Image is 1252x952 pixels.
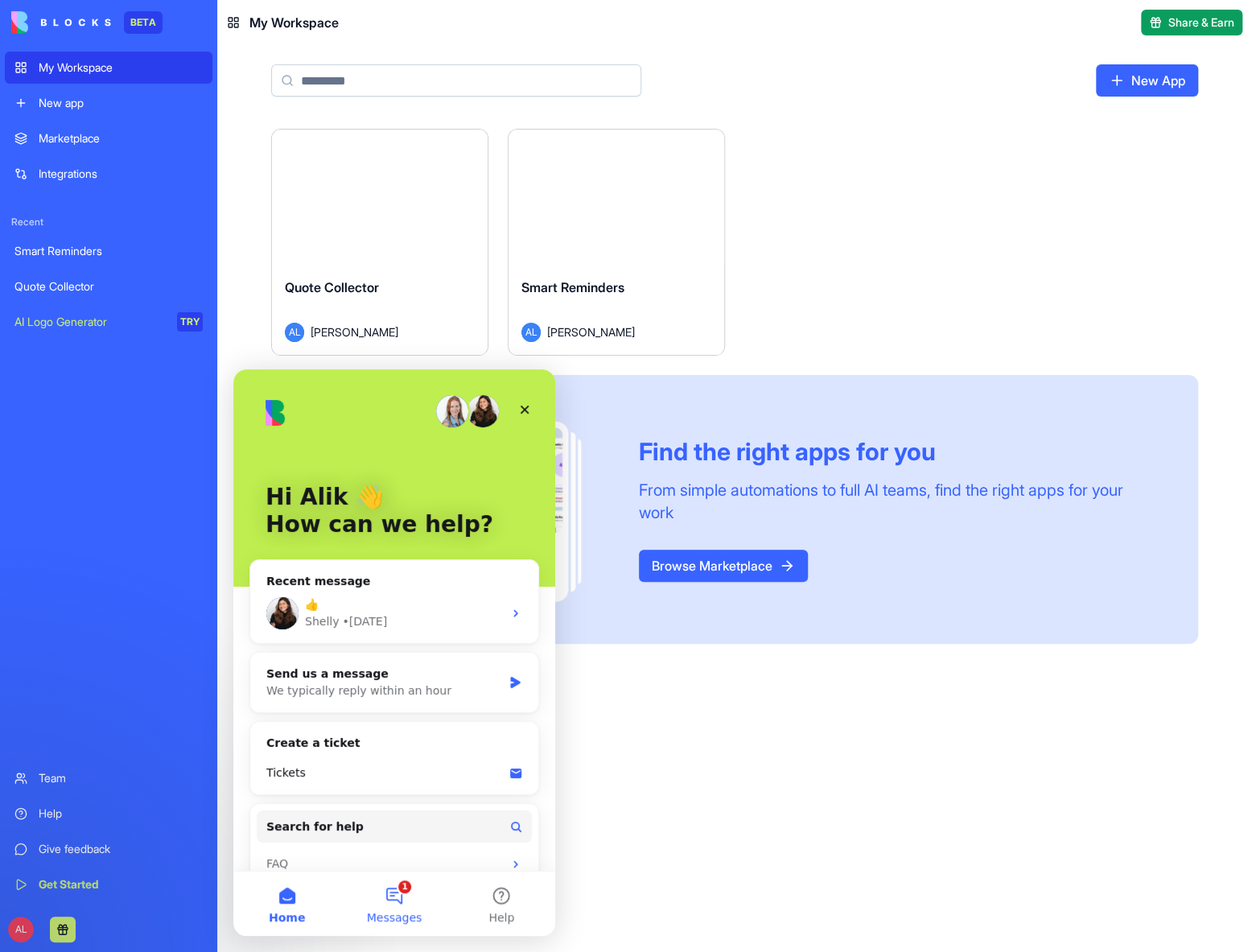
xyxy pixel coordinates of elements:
[521,279,624,295] span: Smart Reminders
[39,841,203,857] div: Give feedback
[547,324,635,340] span: [PERSON_NAME]
[5,158,212,190] a: Integrations
[177,312,203,332] div: TRY
[39,166,203,182] div: Integrations
[1168,14,1234,31] span: Share & Earn
[14,278,203,295] div: Quote Collector
[11,11,163,34] a: BETA
[5,868,212,900] a: Get Started
[124,11,163,34] div: BETA
[14,243,203,259] div: Smart Reminders
[5,235,212,267] a: Smart Reminders
[39,876,203,892] div: Get Started
[5,270,212,303] a: Quote Collector
[5,306,212,338] a: AI Logo GeneratorTRY
[39,95,203,111] div: New app
[1096,64,1198,97] a: New App
[39,130,203,146] div: Marketplace
[5,833,212,865] a: Give feedback
[639,550,808,582] a: Browse Marketplace
[39,60,203,76] div: My Workspace
[639,437,1159,466] div: Find the right apps for you
[39,806,203,822] div: Help
[1141,10,1242,35] button: Share & Earn
[5,762,212,794] a: Team
[8,917,34,942] span: AL
[508,129,725,356] a: Smart RemindersAL[PERSON_NAME]
[11,11,111,34] img: logo
[311,324,398,340] span: [PERSON_NAME]
[233,369,555,936] iframe: Intercom live chat
[255,542,281,554] span: Help
[285,323,304,342] span: AL
[249,13,339,32] span: My Workspace
[639,479,1159,524] div: From simple automations to full AI teams, find the right apps for your work
[14,314,166,330] div: AI Logo Generator
[285,279,379,295] span: Quote Collector
[5,216,212,229] span: Recent
[5,122,212,155] a: Marketplace
[521,323,541,342] span: AL
[39,770,203,786] div: Team
[5,87,212,119] a: New app
[271,129,488,356] a: Quote CollectorAL[PERSON_NAME]
[5,797,212,830] a: Help
[5,52,212,84] a: My Workspace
